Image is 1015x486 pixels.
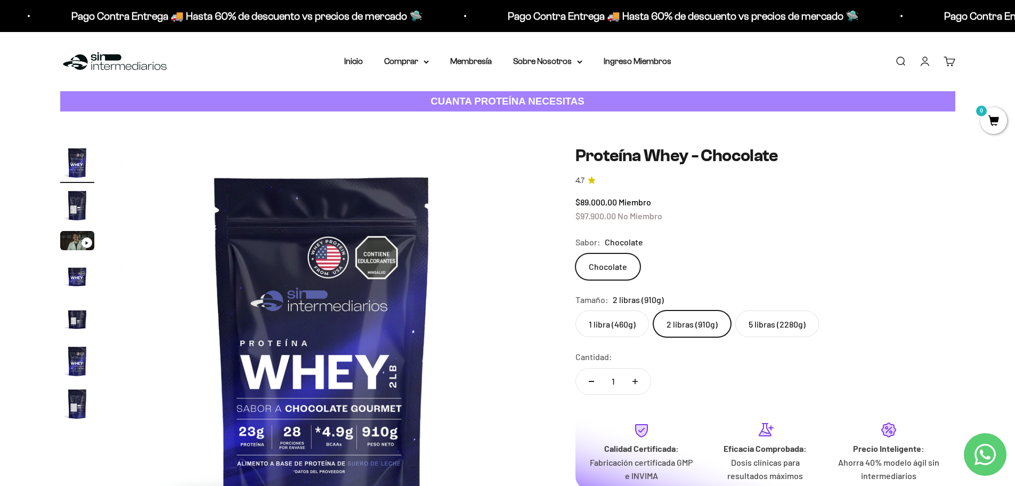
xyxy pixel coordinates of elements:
[60,344,94,381] button: Ir al artículo 6
[344,57,363,66] a: Inicio
[70,7,421,25] p: Pago Contra Entrega 🚚 Hasta 60% de descuento vs precios de mercado 🛸
[613,293,664,307] span: 2 libras (910g)
[60,301,94,339] button: Ir al artículo 5
[60,146,94,183] button: Ir al artículo 1
[712,456,818,483] p: Dosis clínicas para resultados máximos
[60,259,94,293] img: Proteína Whey - Chocolate
[450,57,492,66] a: Membresía
[724,443,807,453] strong: Eficacia Comprobada:
[60,344,94,378] img: Proteína Whey - Chocolate
[575,350,612,364] label: Cantidad:
[605,235,643,249] span: Chocolate
[575,211,616,221] span: $97.900,00
[835,456,942,483] p: Ahorra 40% modelo ágil sin intermediarios
[620,369,651,394] button: Aumentar cantidad
[604,443,679,453] strong: Calidad Certificada:
[60,188,94,226] button: Ir al artículo 2
[575,235,600,249] legend: Sabor:
[60,387,94,421] img: Proteína Whey - Chocolate
[513,54,582,68] summary: Sobre Nosotros
[575,146,955,166] h1: Proteína Whey - Chocolate
[588,456,695,483] p: Fabricación certificada GMP e INVIMA
[980,116,1007,128] a: 0
[60,231,94,253] button: Ir al artículo 3
[60,91,955,112] a: CUANTA PROTEÍNA NECESITAS
[618,211,662,221] span: No Miembro
[575,197,617,207] span: $89.000,00
[507,7,858,25] p: Pago Contra Entrega 🚚 Hasta 60% de descuento vs precios de mercado 🛸
[431,95,584,107] strong: CUANTA PROTEÍNA NECESITAS
[575,293,608,307] legend: Tamaño:
[576,369,607,394] button: Reducir cantidad
[853,443,924,453] strong: Precio Inteligente:
[604,57,671,66] a: Ingreso Miembros
[619,197,651,207] span: Miembro
[60,259,94,296] button: Ir al artículo 4
[575,175,584,187] span: 4.7
[975,105,988,117] mark: 0
[60,188,94,222] img: Proteína Whey - Chocolate
[575,175,955,187] a: 4.74.7 de 5.0 estrellas
[60,387,94,424] button: Ir al artículo 7
[384,54,429,68] summary: Comprar
[60,146,94,180] img: Proteína Whey - Chocolate
[60,301,94,336] img: Proteína Whey - Chocolate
